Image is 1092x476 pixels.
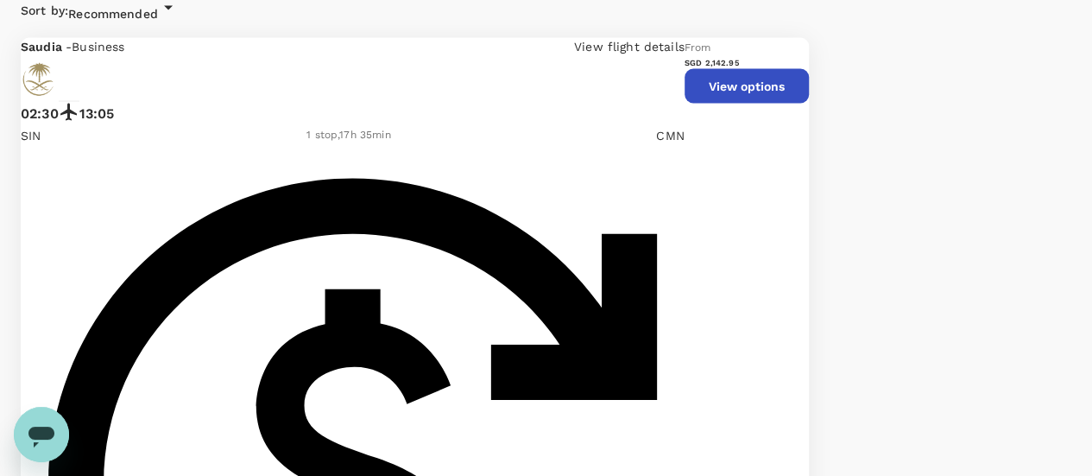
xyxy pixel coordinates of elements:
[66,40,72,54] span: -
[21,40,66,54] span: Saudia
[21,2,68,21] span: Sort by :
[79,104,115,124] p: 13:05
[656,127,684,144] p: CMN
[21,62,55,97] img: SV
[685,41,711,54] span: From
[574,38,685,55] p: View flight details
[21,104,59,124] p: 02:30
[306,127,390,144] div: 1 stop , 17h 35min
[72,40,124,54] span: Business
[68,7,158,21] span: Recommended
[685,57,809,68] h6: SGD 2,142.95
[21,127,41,144] p: SIN
[14,407,69,462] iframe: Button to launch messaging window
[685,69,809,104] button: View options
